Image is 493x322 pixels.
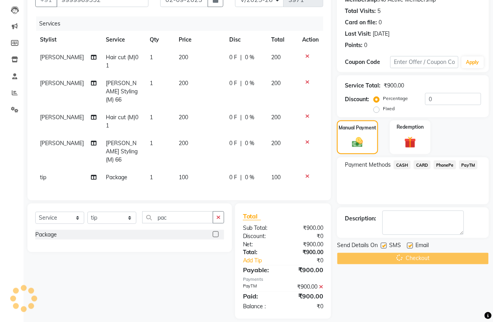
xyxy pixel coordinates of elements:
[40,174,46,181] span: tip
[462,56,484,68] button: Apply
[237,224,283,232] div: Sub Total:
[283,303,330,311] div: ₹0
[245,173,254,182] span: 0 %
[237,283,283,291] div: PayTM
[179,140,188,147] span: 200
[240,53,242,62] span: |
[283,232,330,240] div: ₹0
[237,303,283,311] div: Balance :
[229,53,237,62] span: 0 F
[345,82,381,90] div: Service Total:
[349,136,366,149] img: _cash.svg
[237,266,283,275] div: Payable:
[389,241,401,251] span: SMS
[36,16,329,31] div: Services
[383,105,395,112] label: Fixed
[229,79,237,87] span: 0 F
[40,114,84,121] span: [PERSON_NAME]
[145,31,174,49] th: Qty
[237,257,291,265] a: Add Tip
[271,174,281,181] span: 100
[240,173,242,182] span: |
[245,139,254,147] span: 0 %
[345,18,377,27] div: Card on file:
[229,173,237,182] span: 0 F
[229,113,237,122] span: 0 F
[297,31,323,49] th: Action
[345,215,376,223] div: Description:
[459,160,478,169] span: PayTM
[243,212,261,220] span: Total
[179,114,188,121] span: 200
[174,31,225,49] th: Price
[345,41,362,49] div: Points:
[106,54,138,69] span: Hair cut (M)01
[150,80,153,87] span: 1
[179,174,188,181] span: 100
[245,79,254,87] span: 0 %
[401,135,420,150] img: _gift.svg
[240,79,242,87] span: |
[283,224,330,232] div: ₹900.00
[150,54,153,61] span: 1
[345,30,371,38] div: Last Visit:
[35,31,101,49] th: Stylist
[240,139,242,147] span: |
[240,113,242,122] span: |
[225,31,266,49] th: Disc
[377,7,381,15] div: 5
[229,139,237,147] span: 0 F
[150,114,153,121] span: 1
[397,124,424,131] label: Redemption
[283,292,330,301] div: ₹900.00
[390,56,459,68] input: Enter Offer / Coupon Code
[150,174,153,181] span: 1
[345,161,391,169] span: Payment Methods
[106,114,138,129] span: Hair cut (M)01
[414,160,431,169] span: CARD
[271,114,281,121] span: 200
[271,140,281,147] span: 200
[345,58,390,66] div: Coupon Code
[106,80,138,103] span: [PERSON_NAME] Styling (M) 66
[271,54,281,61] span: 200
[283,266,330,275] div: ₹900.00
[40,140,84,147] span: [PERSON_NAME]
[379,18,382,27] div: 0
[40,80,84,87] span: [PERSON_NAME]
[35,231,57,239] div: Package
[266,31,297,49] th: Total
[101,31,145,49] th: Service
[283,283,330,291] div: ₹900.00
[243,277,323,283] div: Payments
[245,113,254,122] span: 0 %
[383,95,408,102] label: Percentage
[237,240,283,249] div: Net:
[150,140,153,147] span: 1
[415,241,429,251] span: Email
[345,7,376,15] div: Total Visits:
[364,41,367,49] div: 0
[179,54,188,61] span: 200
[142,211,213,224] input: Search or Scan
[283,249,330,257] div: ₹900.00
[291,257,329,265] div: ₹0
[237,292,283,301] div: Paid:
[179,80,188,87] span: 200
[345,95,369,104] div: Discount:
[384,82,404,90] div: ₹900.00
[283,240,330,249] div: ₹900.00
[339,124,377,131] label: Manual Payment
[373,30,390,38] div: [DATE]
[237,232,283,240] div: Discount:
[106,174,127,181] span: Package
[106,140,138,163] span: [PERSON_NAME] Styling (M) 66
[337,241,378,251] span: Send Details On
[394,160,411,169] span: CASH
[434,160,456,169] span: PhonePe
[245,53,254,62] span: 0 %
[40,54,84,61] span: [PERSON_NAME]
[237,249,283,257] div: Total:
[271,80,281,87] span: 200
